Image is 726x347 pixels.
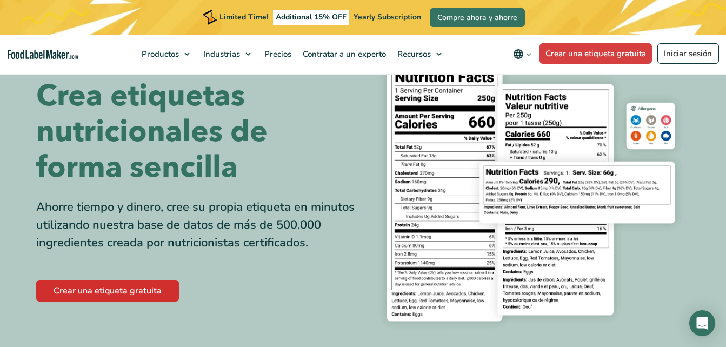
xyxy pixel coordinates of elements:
[299,49,387,59] span: Contratar a un experto
[273,10,349,25] span: Additional 15% OFF
[392,35,447,74] a: Recursos
[136,35,195,74] a: Productos
[200,49,241,59] span: Industrias
[138,49,180,59] span: Productos
[36,78,355,185] h1: Crea etiquetas nutricionales de forma sencilla
[219,12,268,22] span: Limited Time!
[198,35,256,74] a: Industrias
[36,280,179,302] a: Crear una etiqueta gratuita
[36,198,355,252] div: Ahorre tiempo y dinero, cree su propia etiqueta en minutos utilizando nuestra base de datos de má...
[354,12,421,22] span: Yearly Subscription
[8,50,78,59] a: Food Label Maker homepage
[689,310,715,336] div: Open Intercom Messenger
[261,49,292,59] span: Precios
[657,43,719,64] a: Iniciar sesión
[259,35,295,74] a: Precios
[539,43,652,64] a: Crear una etiqueta gratuita
[505,43,539,65] button: Change language
[430,8,525,27] a: Compre ahora y ahorre
[394,49,432,59] span: Recursos
[297,35,389,74] a: Contratar a un experto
